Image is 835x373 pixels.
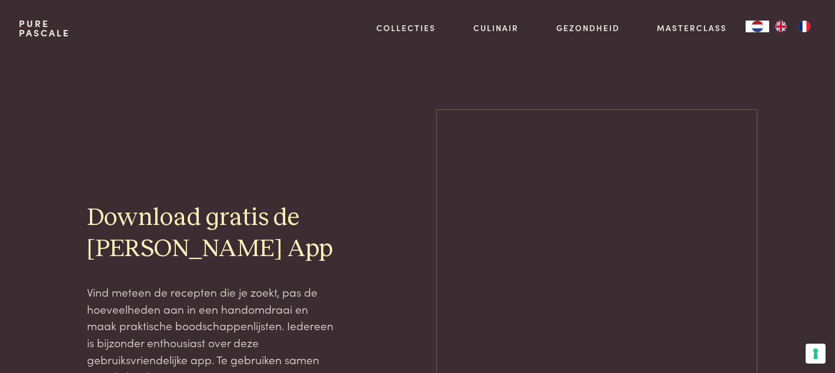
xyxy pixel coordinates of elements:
[746,21,769,32] a: NL
[556,22,620,34] a: Gezondheid
[746,21,769,32] div: Language
[806,344,826,364] button: Uw voorkeuren voor toestemming voor trackingtechnologieën
[657,22,727,34] a: Masterclass
[473,22,519,34] a: Culinair
[769,21,793,32] a: EN
[376,22,436,34] a: Collecties
[793,21,816,32] a: FR
[19,19,70,38] a: PurePascale
[769,21,816,32] ul: Language list
[87,203,340,265] h2: Download gratis de [PERSON_NAME] App
[746,21,816,32] aside: Language selected: Nederlands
